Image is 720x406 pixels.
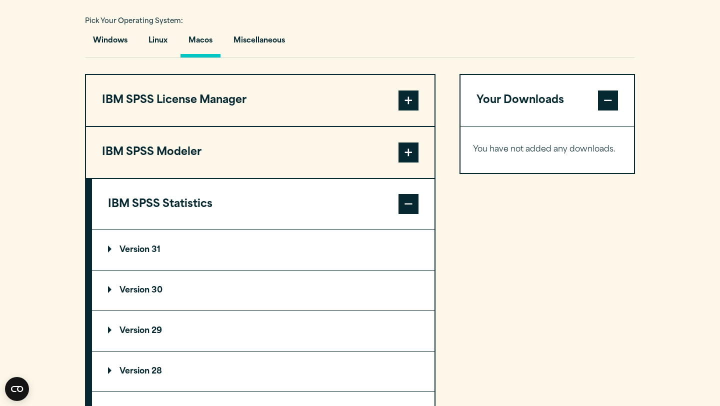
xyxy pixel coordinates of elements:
button: Your Downloads [460,75,634,126]
button: IBM SPSS Modeler [86,127,434,178]
span: Pick Your Operating System: [85,18,183,24]
p: Version 28 [108,367,162,375]
summary: Version 31 [92,230,434,270]
button: Macos [180,29,220,57]
p: Version 30 [108,286,162,294]
button: Windows [85,29,135,57]
button: IBM SPSS License Manager [86,75,434,126]
div: Your Downloads [460,126,634,173]
p: You have not added any downloads. [473,142,621,157]
button: IBM SPSS Statistics [92,179,434,230]
button: Open CMP widget [5,377,29,401]
button: Miscellaneous [225,29,293,57]
summary: Version 28 [92,351,434,391]
summary: Version 29 [92,311,434,351]
p: Version 31 [108,246,160,254]
button: Linux [140,29,175,57]
summary: Version 30 [92,270,434,310]
p: Version 29 [108,327,162,335]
